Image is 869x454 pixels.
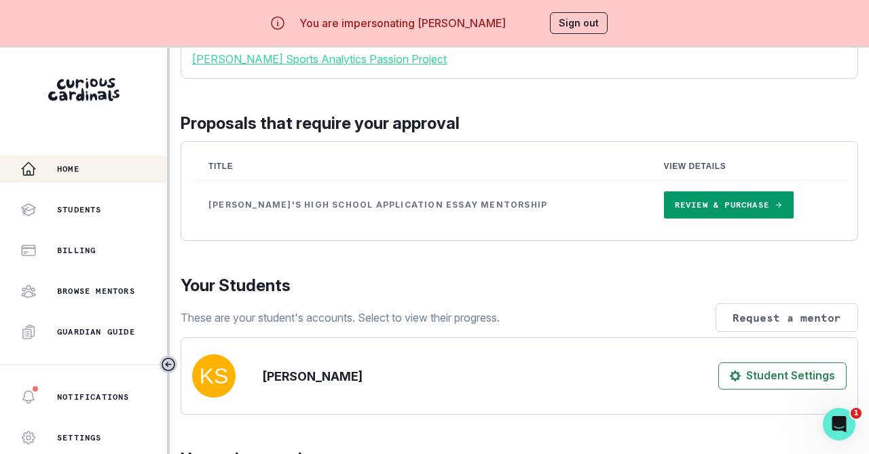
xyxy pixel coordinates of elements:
button: Request a mentor [716,303,858,332]
a: Review & Purchase [664,191,794,219]
iframe: Intercom live chat [823,408,855,440]
span: 1 [851,408,862,419]
p: Proposals that require your approval [181,111,858,136]
a: [PERSON_NAME] Sports Analytics Passion Project [192,51,847,67]
p: [PERSON_NAME] [263,367,363,385]
img: svg [192,354,236,398]
button: Student Settings [718,362,847,390]
img: Curious Cardinals Logo [48,78,119,101]
p: Home [57,164,79,174]
td: [PERSON_NAME]'s High School Application Essay Mentorship [192,181,648,230]
th: View Details [648,153,847,181]
th: Title [192,153,648,181]
p: Notifications [57,392,130,402]
p: Guardian Guide [57,326,135,337]
p: You are impersonating [PERSON_NAME] [299,15,506,31]
p: Settings [57,432,102,443]
p: Your Students [181,273,858,298]
p: Browse Mentors [57,286,135,297]
p: Students [57,204,102,215]
button: Toggle sidebar [160,356,177,373]
p: These are your student's accounts. Select to view their progress. [181,309,500,326]
button: Sign out [550,12,608,34]
p: Billing [57,245,96,256]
